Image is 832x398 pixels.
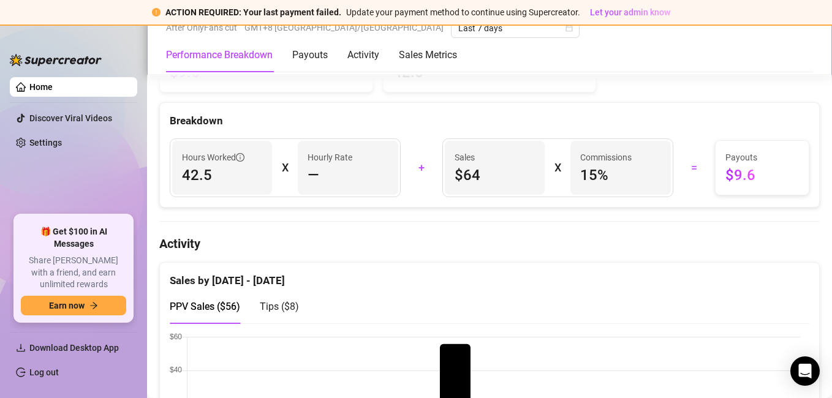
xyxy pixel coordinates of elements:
div: Sales by [DATE] - [DATE] [170,263,809,289]
span: After OnlyFans cut [166,18,237,37]
span: Earn now [49,301,85,310]
article: Hourly Rate [308,151,352,164]
span: exclamation-circle [152,8,161,17]
span: — [308,165,319,185]
div: X [282,158,288,178]
a: Log out [29,367,59,377]
span: Last 7 days [458,19,572,37]
span: Let your admin know [590,7,670,17]
span: Update your payment method to continue using Supercreator. [346,7,580,17]
div: + [408,158,436,178]
span: 🎁 Get $100 in AI Messages [21,226,126,250]
span: download [16,343,26,353]
span: Payouts [725,151,799,164]
span: info-circle [236,153,244,162]
div: Payouts [292,48,328,62]
span: calendar [565,24,573,32]
a: Discover Viral Videos [29,113,112,123]
div: X [554,158,561,178]
div: Breakdown [170,113,809,129]
strong: ACTION REQUIRED: Your last payment failed. [165,7,341,17]
span: Share [PERSON_NAME] with a friend, and earn unlimited rewards [21,255,126,291]
div: Open Intercom Messenger [790,356,820,386]
span: 42.5 [182,165,262,185]
img: logo-BBDzfeDw.svg [10,54,102,66]
span: GMT+8 [GEOGRAPHIC_DATA]/[GEOGRAPHIC_DATA] [244,18,444,37]
div: Activity [347,48,379,62]
div: Performance Breakdown [166,48,273,62]
span: Tips ( $8 ) [260,301,299,312]
span: Sales [455,151,535,164]
span: PPV Sales ( $56 ) [170,301,240,312]
button: Earn nowarrow-right [21,296,126,315]
article: Commissions [580,151,632,164]
span: 15 % [580,165,660,185]
span: $9.6 [725,165,799,185]
span: Download Desktop App [29,343,119,353]
span: arrow-right [89,301,98,310]
a: Home [29,82,53,92]
a: Settings [29,138,62,148]
div: Sales Metrics [399,48,457,62]
div: = [681,158,708,178]
span: Hours Worked [182,151,244,164]
button: Let your admin know [585,5,675,20]
h4: Activity [159,235,820,252]
span: $64 [455,165,535,185]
